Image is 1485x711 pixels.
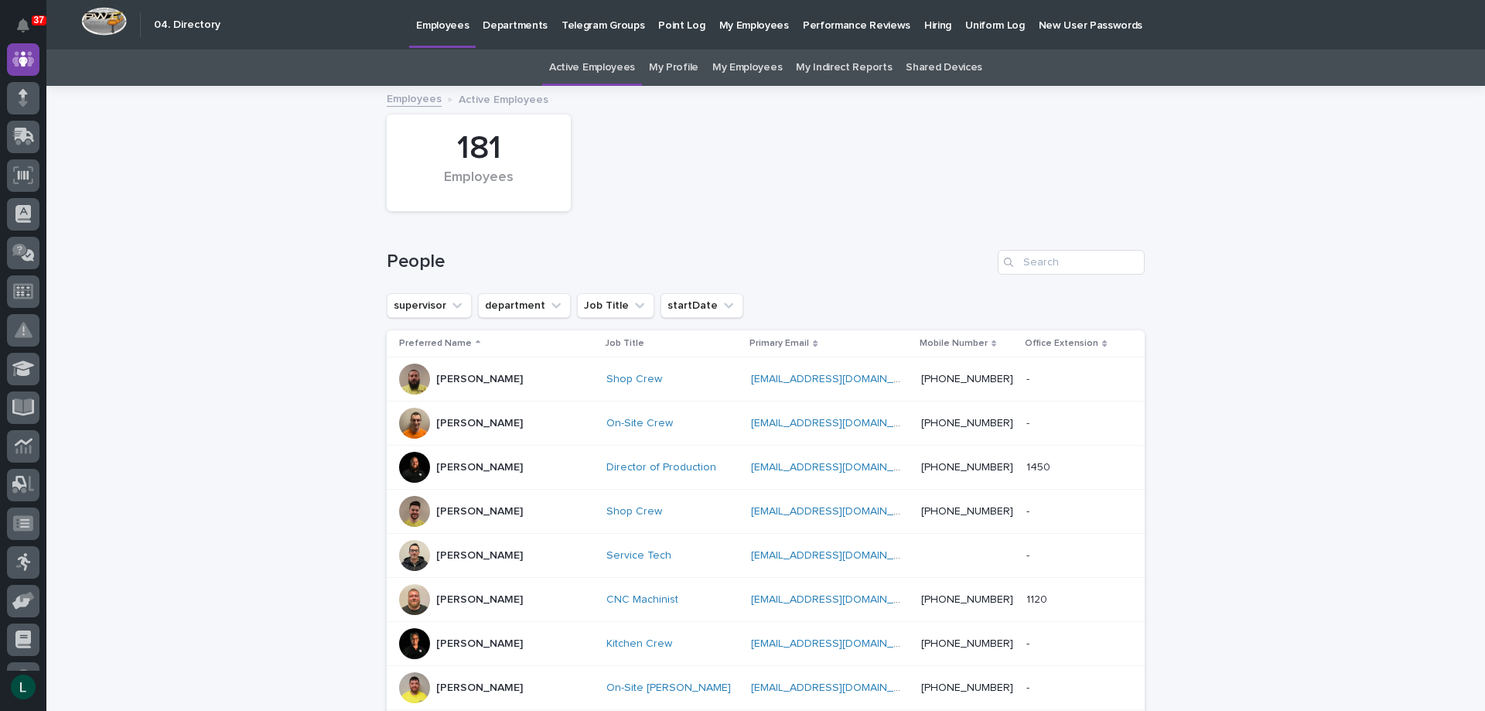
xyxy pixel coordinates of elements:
div: 181 [413,129,544,168]
a: [EMAIL_ADDRESS][DOMAIN_NAME] [751,374,926,385]
a: On-Site [PERSON_NAME] [606,682,731,695]
p: - [1026,546,1033,562]
p: - [1026,679,1033,695]
a: On-Site Crew [606,417,673,430]
button: startDate [661,293,743,318]
h1: People [387,251,992,273]
tr: [PERSON_NAME]Service Tech [EMAIL_ADDRESS][DOMAIN_NAME] -- [387,534,1145,578]
tr: [PERSON_NAME]Shop Crew [EMAIL_ADDRESS][DOMAIN_NAME] [PHONE_NUMBER]-- [387,357,1145,402]
a: Shop Crew [606,373,662,386]
a: Shop Crew [606,505,662,518]
p: [PERSON_NAME] [436,638,523,651]
h2: 04. Directory [154,19,220,32]
tr: [PERSON_NAME]CNC Machinist [EMAIL_ADDRESS][DOMAIN_NAME] [PHONE_NUMBER]11201120 [387,578,1145,622]
p: [PERSON_NAME] [436,682,523,695]
a: [EMAIL_ADDRESS][DOMAIN_NAME] [751,594,926,605]
a: [PHONE_NUMBER] [921,418,1013,429]
a: [EMAIL_ADDRESS][DOMAIN_NAME] [751,462,926,473]
a: Service Tech [606,549,671,562]
p: [PERSON_NAME] [436,549,523,562]
a: [PHONE_NUMBER] [921,594,1013,605]
tr: [PERSON_NAME]Kitchen Crew [EMAIL_ADDRESS][DOMAIN_NAME] [PHONE_NUMBER]-- [387,622,1145,666]
button: department [478,293,571,318]
a: Shared Devices [906,50,982,86]
button: supervisor [387,293,472,318]
p: Preferred Name [399,335,472,352]
a: My Profile [649,50,698,86]
p: [PERSON_NAME] [436,505,523,518]
p: - [1026,502,1033,518]
a: [EMAIL_ADDRESS][DOMAIN_NAME] [751,682,926,693]
p: [PERSON_NAME] [436,461,523,474]
a: [EMAIL_ADDRESS][DOMAIN_NAME] [751,638,926,649]
p: [PERSON_NAME] [436,373,523,386]
a: Director of Production [606,461,716,474]
tr: [PERSON_NAME]On-Site Crew [EMAIL_ADDRESS][DOMAIN_NAME] [PHONE_NUMBER]-- [387,402,1145,446]
button: users-avatar [7,671,39,703]
p: [PERSON_NAME] [436,417,523,430]
a: [EMAIL_ADDRESS][DOMAIN_NAME] [751,550,926,561]
img: Workspace Logo [81,7,127,36]
a: Employees [387,89,442,107]
a: [EMAIL_ADDRESS][DOMAIN_NAME] [751,506,926,517]
p: - [1026,634,1033,651]
a: [PHONE_NUMBER] [921,506,1013,517]
p: Mobile Number [920,335,988,352]
button: Notifications [7,9,39,42]
tr: [PERSON_NAME]Director of Production [EMAIL_ADDRESS][DOMAIN_NAME] [PHONE_NUMBER]14501450 [387,446,1145,490]
a: CNC Machinist [606,593,678,607]
a: My Employees [712,50,782,86]
tr: [PERSON_NAME]Shop Crew [EMAIL_ADDRESS][DOMAIN_NAME] [PHONE_NUMBER]-- [387,490,1145,534]
p: 1120 [1026,590,1050,607]
p: Job Title [605,335,644,352]
a: Kitchen Crew [606,638,672,651]
p: 37 [34,15,44,26]
input: Search [998,250,1145,275]
a: [PHONE_NUMBER] [921,682,1013,693]
a: [EMAIL_ADDRESS][DOMAIN_NAME] [751,418,926,429]
a: Active Employees [549,50,635,86]
p: 1450 [1026,458,1053,474]
tr: [PERSON_NAME]On-Site [PERSON_NAME] [EMAIL_ADDRESS][DOMAIN_NAME] [PHONE_NUMBER]-- [387,666,1145,710]
p: [PERSON_NAME] [436,593,523,607]
p: - [1026,370,1033,386]
p: Primary Email [749,335,809,352]
a: [PHONE_NUMBER] [921,462,1013,473]
a: [PHONE_NUMBER] [921,374,1013,385]
p: - [1026,414,1033,430]
p: Active Employees [459,90,548,107]
div: Employees [413,169,544,202]
a: [PHONE_NUMBER] [921,638,1013,649]
button: Job Title [577,293,654,318]
a: My Indirect Reports [796,50,892,86]
div: Notifications37 [19,19,39,43]
p: Office Extension [1025,335,1098,352]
